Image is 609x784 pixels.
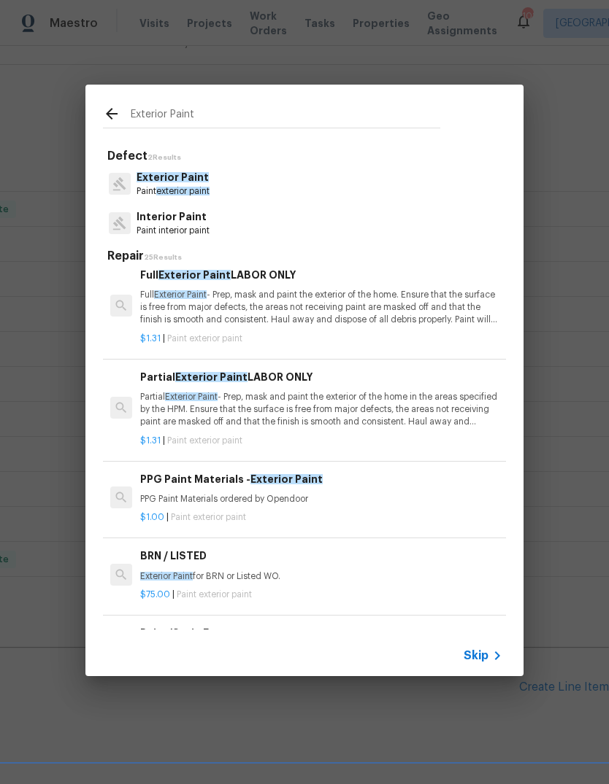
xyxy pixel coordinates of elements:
p: PPG Paint Materials ordered by Opendoor [140,493,502,505]
h6: Paint/Stain Fence [140,625,502,641]
p: for BRN or Listed WO. [140,570,502,583]
span: Paint exterior paint [167,334,242,343]
p: | [140,435,502,447]
p: Interior Paint [137,209,210,225]
span: Exterior Paint [158,270,231,280]
p: Paint interior paint [137,225,210,237]
h6: Partial LABOR ONLY [140,369,502,385]
span: $75.00 [140,590,170,599]
h6: Full LABOR ONLY [140,267,502,283]
span: exterior paint [156,187,210,195]
span: Skip [464,648,489,663]
input: Search issues or repairs [131,105,440,127]
p: | [140,511,502,524]
span: Paint exterior paint [171,513,246,521]
h6: PPG Paint Materials - [140,471,502,487]
span: Exterior Paint [175,372,248,382]
span: Exterior Paint [154,290,207,299]
span: Exterior Paint [140,572,193,581]
h5: Defect [107,149,506,164]
span: Paint exterior paint [177,590,252,599]
span: Paint exterior paint [167,436,242,445]
span: Exterior Paint [165,392,218,401]
span: $1.31 [140,334,161,343]
h6: BRN / LISTED [140,548,502,564]
span: $1.31 [140,436,161,445]
h5: Repair [107,249,506,264]
p: Partial - Prep, mask and paint the exterior of the home in the areas specified by the HPM. Ensure... [140,391,502,428]
span: Exterior Paint [250,474,323,484]
p: Full - Prep, mask and paint the exterior of the home. Ensure that the surface is free from major ... [140,289,502,326]
p: | [140,589,502,601]
span: $1.00 [140,513,164,521]
p: Paint [137,185,210,198]
p: | [140,333,502,345]
span: 25 Results [144,254,182,261]
span: Exterior Paint [137,172,209,182]
span: 2 Results [148,154,181,161]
